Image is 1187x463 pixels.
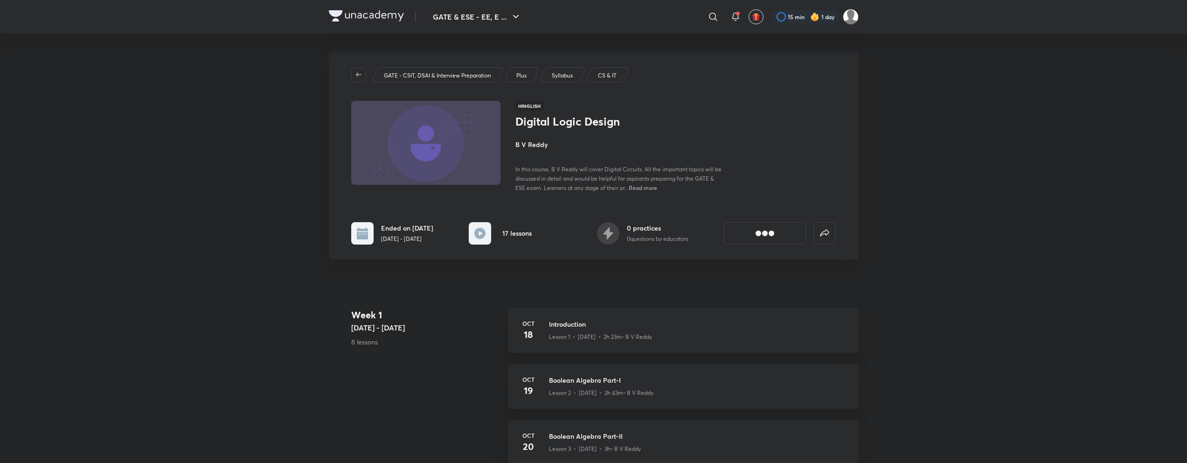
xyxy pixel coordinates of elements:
h6: Oct [519,375,538,384]
button: avatar [749,9,764,24]
p: Lesson 3 • [DATE] • 3h • B V Reddy [549,445,641,453]
img: modhi sathvik [843,9,859,25]
h1: Digital Logic Design [515,115,668,128]
p: Syllabus [552,71,573,80]
h6: Oct [519,431,538,440]
p: CS & IT [598,71,617,80]
h6: 0 practices [627,223,688,233]
p: Lesson 2 • [DATE] • 2h 43m • B V Reddy [549,389,653,397]
span: Hinglish [515,101,543,111]
a: Oct19Boolean Algebra Part-ILesson 2 • [DATE] • 2h 43m• B V Reddy [508,364,859,420]
span: In this course, B V Reddy will cover Digital Circuits. All the important topics will be discussed... [515,166,722,191]
h4: Week 1 [351,308,500,322]
button: [object Object] [724,222,806,245]
h3: Introduction [549,319,847,329]
p: 8 lessons [351,337,500,347]
p: Plus [516,71,527,80]
a: CS & IT [596,71,618,80]
a: Syllabus [550,71,574,80]
a: GATE - CSIT, DSAI & Interview Preparation [382,71,493,80]
h4: B V Reddy [515,140,724,149]
p: GATE - CSIT, DSAI & Interview Preparation [384,71,491,80]
h4: 18 [519,328,538,342]
button: false [813,222,836,245]
img: Company Logo [329,10,404,21]
h4: 20 [519,440,538,454]
h6: 17 lessons [502,228,532,238]
span: Read more [629,184,657,191]
p: [DATE] - [DATE] [381,235,433,243]
h3: Boolean Algebra Part-I [549,375,847,385]
a: Plus [514,71,528,80]
img: streak [810,12,819,21]
p: 0 questions by educators [627,235,688,243]
h4: 19 [519,384,538,398]
a: Company Logo [329,10,404,24]
img: Thumbnail [349,100,501,186]
h3: Boolean Algebra Part-II [549,431,847,441]
p: Lesson 1 • [DATE] • 2h 23m • B V Reddy [549,333,652,341]
h6: Ended on [DATE] [381,223,433,233]
a: Oct18IntroductionLesson 1 • [DATE] • 2h 23m• B V Reddy [508,308,859,364]
h6: Oct [519,319,538,328]
h5: [DATE] - [DATE] [351,322,500,333]
button: GATE & ESE - EE, E ... [427,7,527,26]
img: avatar [752,13,760,21]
